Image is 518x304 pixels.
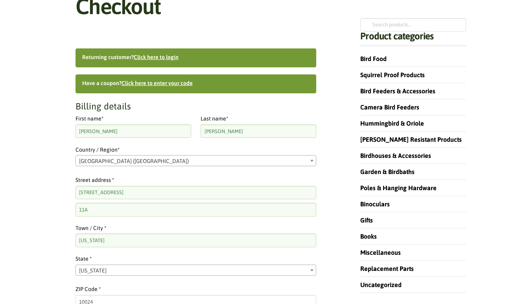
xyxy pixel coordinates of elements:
span: Country / Region [76,155,317,166]
h4: Product categories [360,32,466,46]
a: Enter your coupon code [122,80,193,86]
a: Hummingbird & Oriole [360,120,424,127]
label: Street address [76,176,317,185]
h3: Billing details [76,101,317,113]
input: House number and street name [76,186,317,199]
a: Squirrel Proof Products [360,71,425,78]
input: Search products… [360,18,466,32]
a: Birdhouses & Accessories [360,152,431,159]
span: State [76,265,317,276]
div: Have a coupon? [76,74,317,93]
label: First name [76,114,191,124]
a: Replacement Parts [360,265,414,272]
a: Poles & Hanging Hardware [360,184,437,191]
label: State [76,254,317,264]
a: Gifts [360,217,373,224]
a: Bird Feeders & Accessories [360,87,435,95]
a: Garden & Birdbaths [360,168,415,175]
label: Last name [201,114,316,124]
label: ZIP Code [76,285,317,294]
input: Apartment, suite, unit, etc. (optional) [76,203,317,216]
label: Town / City [76,224,317,233]
a: Books [360,233,377,240]
a: Uncategorized [360,281,402,288]
span: New York [76,265,316,276]
a: Camera Bird Feeders [360,104,419,111]
a: Bird Food [360,55,387,62]
a: Binoculars [360,200,390,208]
label: Country / Region [76,114,317,154]
a: Miscellaneous [360,249,401,256]
a: Click here to login [134,54,179,60]
a: [PERSON_NAME] Resistant Products [360,136,462,143]
span: United States (US) [76,156,316,167]
div: Returning customer? [76,48,317,67]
